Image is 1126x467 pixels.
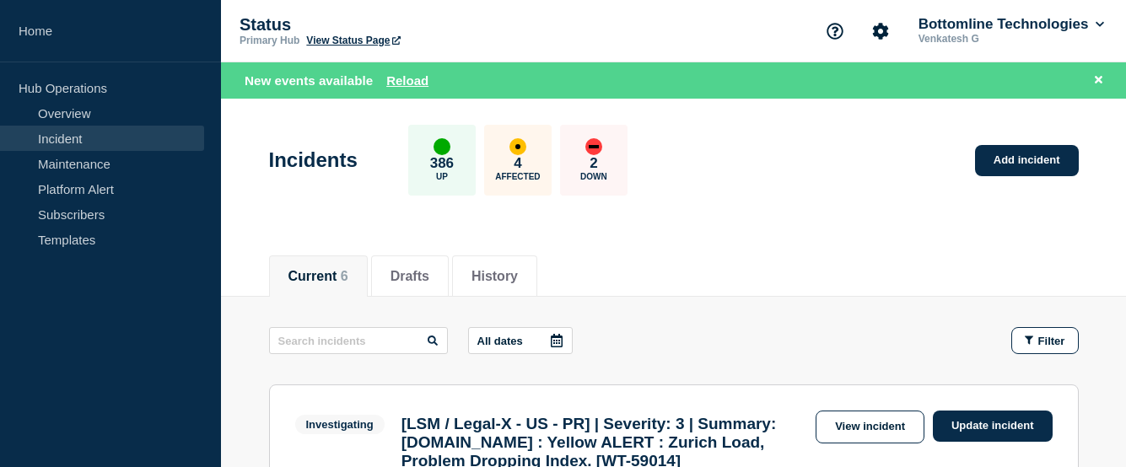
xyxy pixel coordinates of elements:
p: 386 [430,155,454,172]
button: Support [817,13,853,49]
a: Update incident [933,411,1053,442]
input: Search incidents [269,327,448,354]
p: Primary Hub [240,35,299,46]
button: Account settings [863,13,898,49]
button: Drafts [391,269,429,284]
span: 6 [341,269,348,283]
span: Filter [1038,335,1065,347]
p: 2 [590,155,597,172]
p: Down [580,172,607,181]
a: Add incident [975,145,1079,176]
p: All dates [477,335,523,347]
span: New events available [245,73,373,88]
button: History [471,269,518,284]
a: View Status Page [306,35,400,46]
p: 4 [514,155,521,172]
p: Status [240,15,577,35]
div: affected [509,138,526,155]
div: up [434,138,450,155]
p: Affected [495,172,540,181]
a: View incident [816,411,924,443]
button: Filter [1011,327,1079,354]
button: All dates [468,327,573,354]
div: down [585,138,602,155]
button: Current 6 [288,269,348,284]
button: Reload [386,73,428,88]
span: Investigating [295,415,385,434]
p: Up [436,172,448,181]
button: Bottomline Technologies [915,16,1107,33]
p: Venkatesh G [915,33,1091,45]
h1: Incidents [269,148,358,172]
